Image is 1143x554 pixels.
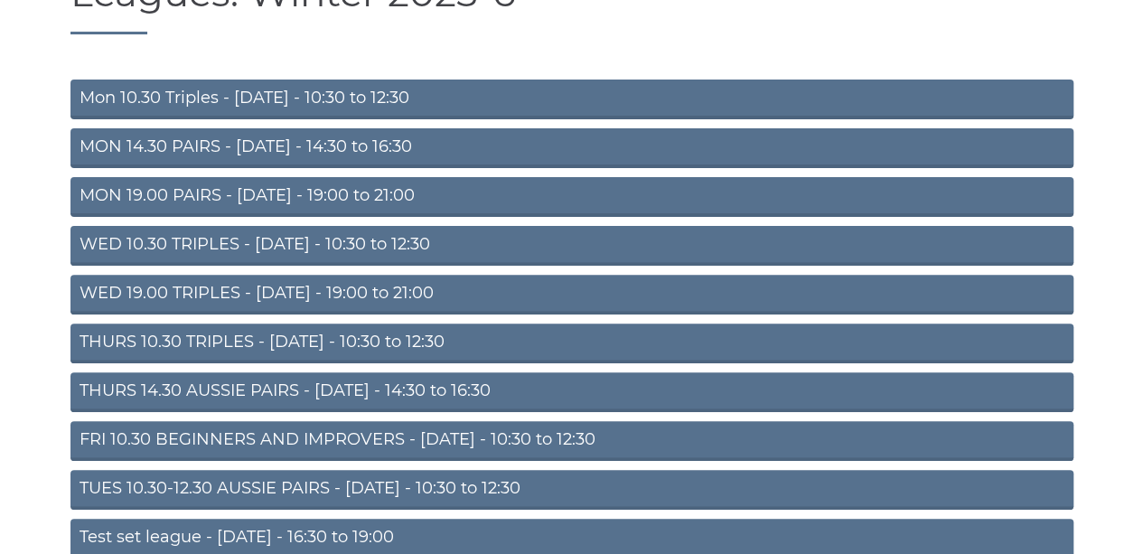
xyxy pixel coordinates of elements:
[70,128,1073,168] a: MON 14.30 PAIRS - [DATE] - 14:30 to 16:30
[70,177,1073,217] a: MON 19.00 PAIRS - [DATE] - 19:00 to 21:00
[70,80,1073,119] a: Mon 10.30 Triples - [DATE] - 10:30 to 12:30
[70,226,1073,266] a: WED 10.30 TRIPLES - [DATE] - 10:30 to 12:30
[70,421,1073,461] a: FRI 10.30 BEGINNERS AND IMPROVERS - [DATE] - 10:30 to 12:30
[70,372,1073,412] a: THURS 14.30 AUSSIE PAIRS - [DATE] - 14:30 to 16:30
[70,275,1073,315] a: WED 19.00 TRIPLES - [DATE] - 19:00 to 21:00
[70,470,1073,510] a: TUES 10.30-12.30 AUSSIE PAIRS - [DATE] - 10:30 to 12:30
[70,324,1073,363] a: THURS 10.30 TRIPLES - [DATE] - 10:30 to 12:30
